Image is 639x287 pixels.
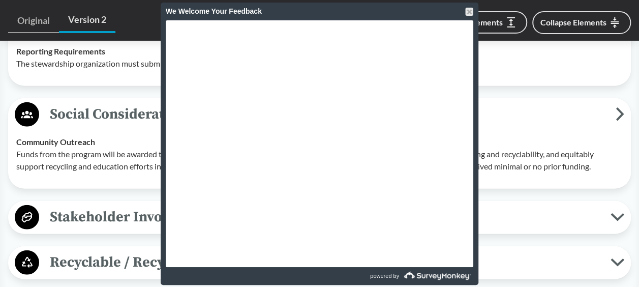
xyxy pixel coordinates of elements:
[16,58,623,70] p: The stewardship organization must submit an annual report; the timing of that report will be dete...
[8,9,59,33] a: Original
[370,267,399,285] span: powered by
[16,137,95,147] strong: Community Outreach
[16,148,623,173] p: Funds from the program will be awarded to increase access to recycling infrastructure, improve co...
[39,103,616,126] span: Social Considerations
[12,250,627,276] button: Recyclable / Recycling Definition
[166,3,473,20] div: We Welcome Your Feedback
[39,251,611,274] span: Recyclable / Recycling Definition
[532,11,631,34] button: Collapse Elements
[321,267,473,285] a: powered by
[16,46,105,56] strong: Reporting Requirements
[433,11,527,34] button: Expand Elements
[59,8,115,33] a: Version 2
[12,102,627,128] button: Social Considerations
[39,206,611,228] span: Stakeholder Involvement
[12,205,627,231] button: Stakeholder Involvement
